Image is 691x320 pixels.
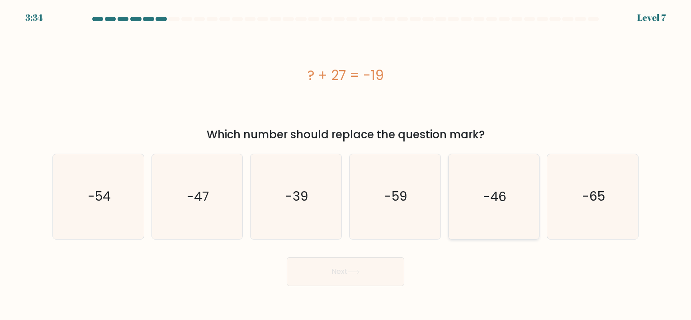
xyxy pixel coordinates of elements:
[483,188,506,206] text: -46
[286,188,308,206] text: -39
[582,188,605,206] text: -65
[187,188,209,206] text: -47
[287,257,404,286] button: Next
[88,188,111,206] text: -54
[58,127,633,143] div: Which number should replace the question mark?
[637,11,666,24] div: Level 7
[384,188,407,206] text: -59
[25,11,43,24] div: 3:34
[52,65,639,85] div: ? + 27 = -19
